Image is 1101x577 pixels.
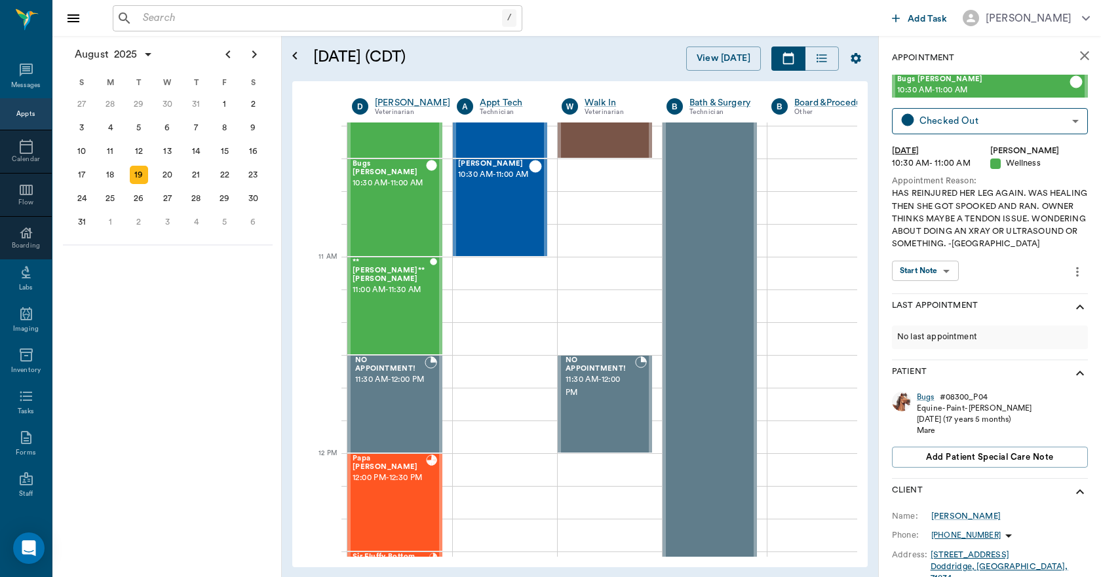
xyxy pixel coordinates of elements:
div: [PERSON_NAME] [986,10,1072,26]
div: Monday, September 1, 2025 [101,213,119,231]
div: Start Note [900,263,938,278]
a: [PERSON_NAME] [375,96,450,109]
button: [PERSON_NAME] [952,6,1100,30]
div: [DATE] [892,145,990,157]
span: 11:30 AM - 12:00 PM [355,373,425,386]
div: [DATE] (17 years 5 months) [917,414,1032,425]
div: 11 AM [303,250,337,283]
div: No last appointment [892,326,1088,348]
span: 10:30 AM - 11:00 AM [897,84,1070,97]
div: Monday, July 28, 2025 [101,95,119,113]
div: Labs [19,283,33,293]
div: Equine - Paint - [PERSON_NAME] [917,403,1032,414]
div: T [182,73,210,92]
div: Mare [917,425,1032,436]
div: CHECKED_OUT, 11:00 AM - 11:30 AM [347,257,442,355]
button: Add Task [887,6,952,30]
button: View [DATE] [686,47,761,71]
div: Inventory [11,365,41,375]
svg: show more [1072,299,1088,315]
input: Search [138,9,502,28]
div: M [96,73,125,92]
div: Wellness [990,157,1089,170]
div: Technician [689,107,752,118]
div: Checked Out [919,113,1067,128]
div: B [666,98,683,115]
div: Thursday, August 7, 2025 [187,119,205,137]
div: Sunday, August 17, 2025 [73,166,91,184]
div: Monday, August 25, 2025 [101,189,119,208]
div: Friday, August 15, 2025 [216,142,234,160]
h5: [DATE] (CDT) [313,47,541,67]
div: READY_TO_CHECKOUT, 12:00 PM - 12:30 PM [347,453,442,551]
div: Friday, August 1, 2025 [216,95,234,113]
div: Thursday, July 31, 2025 [187,95,205,113]
span: Sir Fluffy Bottom [PERSON_NAME] [353,553,429,570]
div: Tuesday, August 12, 2025 [130,142,148,160]
div: Saturday, August 23, 2025 [244,166,262,184]
p: Client [892,484,923,500]
div: Veterinarian [585,107,647,118]
div: HAS REINJURED HER LEG AGAIN. WAS HEALING THEN SHE GOT SPOOKED AND RAN. OWNER THINKS MAYBE A TENDO... [892,187,1088,250]
span: 2025 [111,45,140,64]
div: Staff [19,489,33,499]
div: Wednesday, August 20, 2025 [159,166,177,184]
div: Monday, August 4, 2025 [101,119,119,137]
div: S [68,73,96,92]
div: W [562,98,578,115]
img: Profile Image [892,392,912,411]
div: Bugs [917,392,935,403]
button: close [1072,43,1098,69]
a: Appt Tech [480,96,542,109]
button: Previous page [215,41,241,67]
div: Appointment Reason: [892,175,1088,187]
div: Other [794,107,874,118]
div: Tuesday, September 2, 2025 [130,213,148,231]
div: Today, Tuesday, August 19, 2025 [130,166,148,184]
div: Technician [480,107,542,118]
div: Messages [11,81,41,90]
div: Sunday, August 3, 2025 [73,119,91,137]
div: Phone: [892,529,931,541]
span: [PERSON_NAME] [458,160,529,168]
button: Open calendar [287,31,303,81]
div: Saturday, August 30, 2025 [244,189,262,208]
div: Tuesday, August 5, 2025 [130,119,148,137]
p: [PHONE_NUMBER] [931,530,1001,541]
div: [PERSON_NAME] [990,145,1089,157]
span: **[PERSON_NAME]** [PERSON_NAME] [353,258,430,283]
span: 10:30 AM - 11:00 AM [353,177,426,190]
div: Wednesday, August 6, 2025 [159,119,177,137]
div: Wednesday, July 30, 2025 [159,95,177,113]
div: Thursday, August 28, 2025 [187,189,205,208]
div: Wednesday, August 13, 2025 [159,142,177,160]
button: Add patient Special Care Note [892,447,1088,468]
div: Tuesday, August 26, 2025 [130,189,148,208]
div: Monday, August 11, 2025 [101,142,119,160]
div: / [502,9,516,27]
div: T [125,73,153,92]
svg: show more [1072,365,1088,381]
div: Imaging [13,324,39,334]
div: F [210,73,239,92]
a: Board &Procedures [794,96,874,109]
div: Friday, September 5, 2025 [216,213,234,231]
div: Name: [892,510,931,522]
button: August2025 [68,41,160,67]
div: Friday, August 29, 2025 [216,189,234,208]
span: 11:00 AM - 11:30 AM [353,284,430,297]
span: NO APPOINTMENT! [355,356,425,373]
div: Thursday, September 4, 2025 [187,213,205,231]
div: 12 PM [303,447,337,479]
a: Bath & Surgery [689,96,752,109]
a: [PERSON_NAME] [931,510,1001,522]
div: Friday, August 22, 2025 [216,166,234,184]
a: Walk In [585,96,647,109]
div: Address: [892,549,931,561]
span: Add patient Special Care Note [926,450,1053,464]
div: Saturday, August 2, 2025 [244,95,262,113]
span: NO APPOINTMENT! [566,356,635,373]
div: Saturday, September 6, 2025 [244,213,262,231]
